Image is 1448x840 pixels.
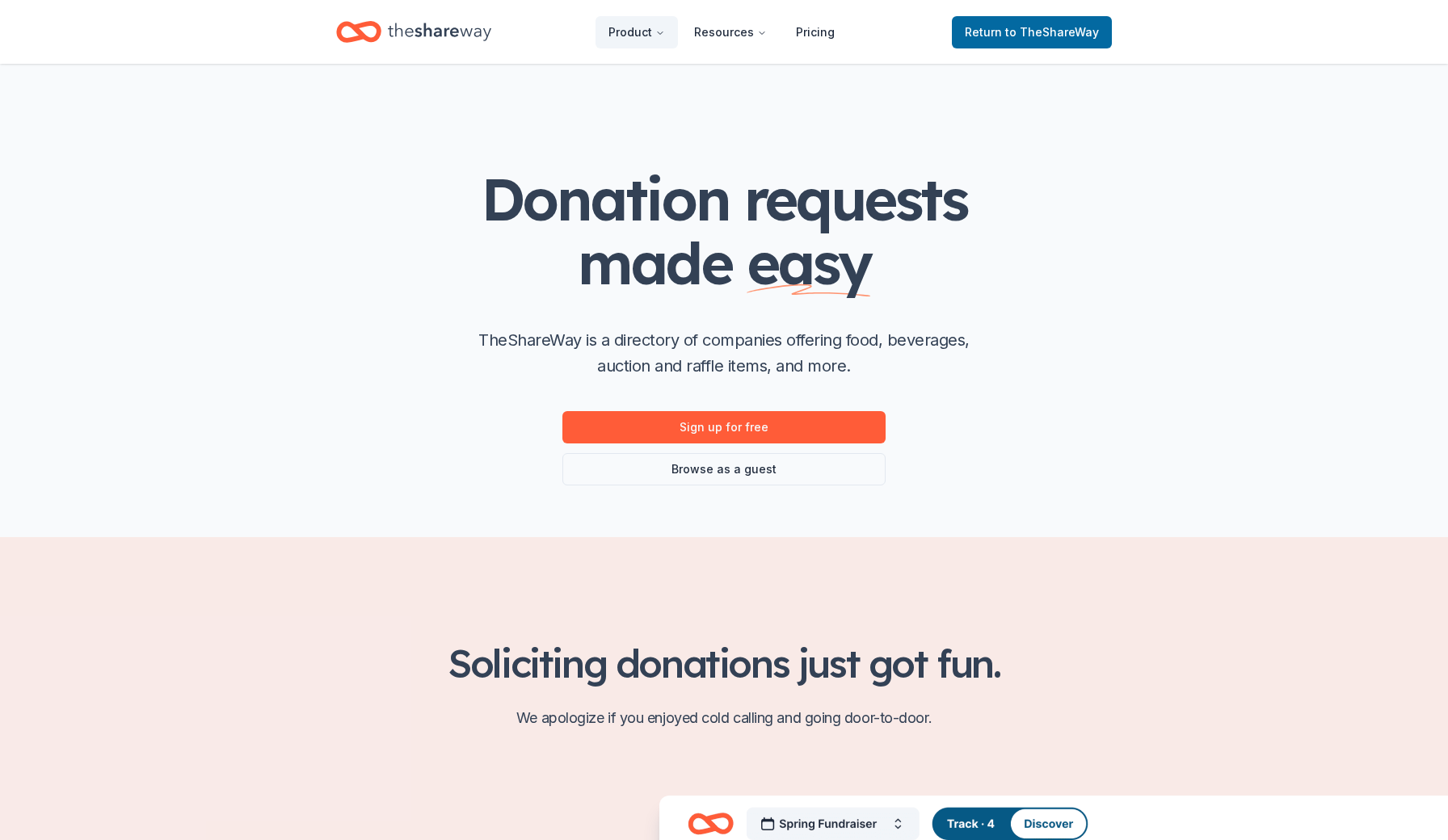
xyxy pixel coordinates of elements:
button: Resources [681,16,780,48]
a: Pricing [783,16,848,48]
a: Browse as a guest [562,453,886,485]
a: Home [336,13,491,51]
h1: Donation requests made [401,167,1047,295]
h2: Soliciting donations just got fun. [336,640,1112,686]
a: Returnto TheShareWay [952,16,1112,48]
a: Sign up for free [562,411,886,443]
span: easy [747,226,871,299]
nav: Main [596,13,848,51]
p: We apologize if you enjoyed cold calling and going door-to-door. [336,705,1112,731]
p: TheShareWay is a directory of companies offering food, beverages, auction and raffle items, and m... [465,327,983,379]
span: to TheShareWay [1005,25,1099,39]
button: Product [596,16,678,48]
span: Return [965,23,1099,42]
